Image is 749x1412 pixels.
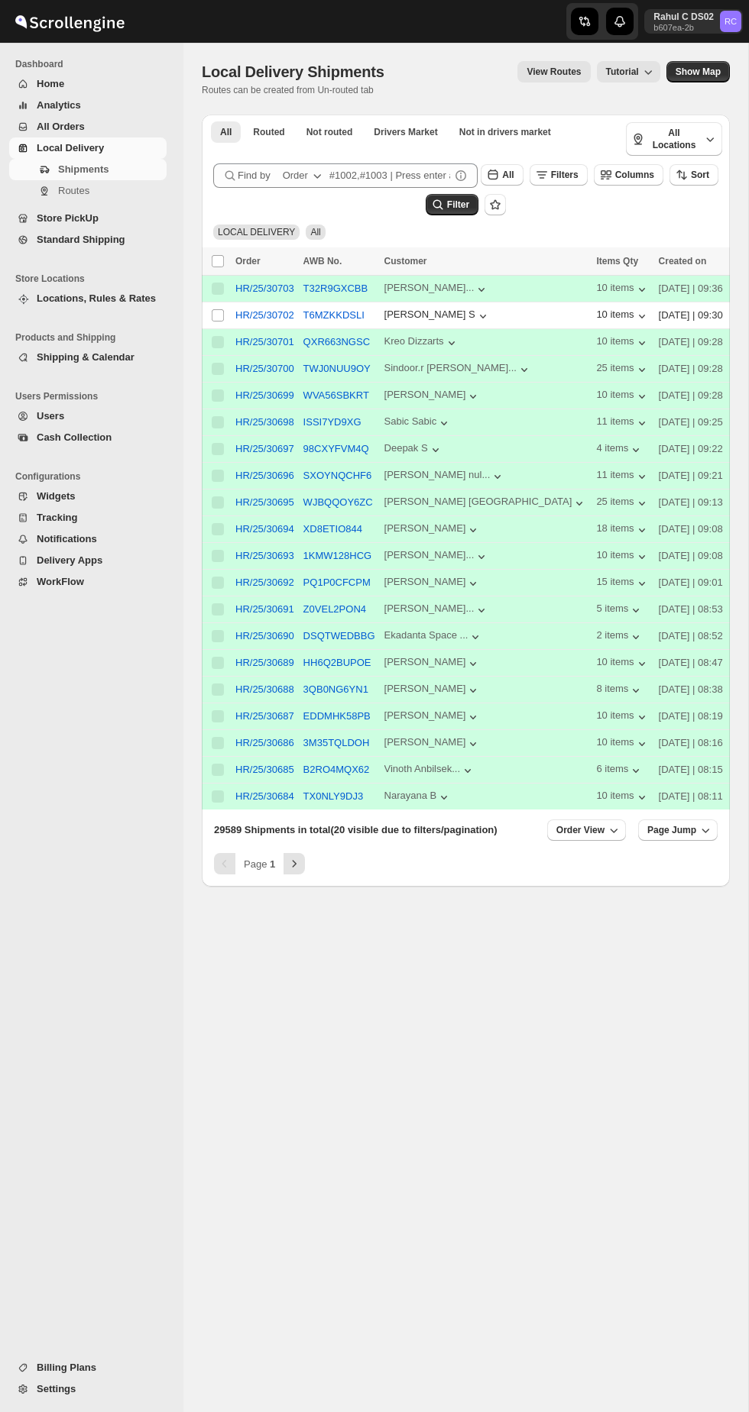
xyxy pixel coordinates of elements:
[303,363,371,374] button: TWJ0NUU9OY
[596,335,649,351] div: 10 items
[596,763,644,778] div: 6 items
[384,763,476,778] button: Vinoth Anbilsek...
[596,362,649,377] button: 25 items
[384,496,588,511] button: [PERSON_NAME] [GEOGRAPHIC_DATA]
[638,819,718,841] button: Page Jump
[517,61,590,82] button: view route
[37,292,156,304] span: Locations, Rules & Rates
[647,127,701,151] span: All Locations
[211,121,241,143] button: All
[235,443,294,454] button: HR/25/30697
[596,629,644,645] div: 2 items
[384,442,443,457] div: Deepak S
[596,442,644,457] div: 4 items
[384,282,490,297] button: [PERSON_NAME]...
[235,336,294,347] button: HR/25/30701
[303,764,370,775] button: B2RO4MQX62
[303,256,342,267] span: AWB No.
[297,121,362,143] button: Unrouted
[384,736,481,751] button: [PERSON_NAME]
[384,683,481,698] button: [PERSON_NAME]
[235,603,294,615] button: HR/25/30691
[596,603,644,618] button: 5 items
[9,1357,167,1378] button: Billing Plans
[202,84,391,96] p: Routes can be created from Un-routed tab
[384,549,490,564] button: [PERSON_NAME]...
[9,550,167,571] button: Delivery Apps
[235,790,294,802] div: HR/25/30684
[596,549,649,564] div: 10 items
[9,347,167,368] button: Shipping & Calendar
[283,168,308,183] div: Order
[481,164,523,186] button: All
[384,656,481,671] div: [PERSON_NAME]
[15,390,173,402] span: Users Permissions
[659,468,723,483] div: [DATE] | 09:21
[235,389,294,401] button: HR/25/30699
[384,362,517,373] div: Sindoor.r [PERSON_NAME]...
[659,655,723,670] div: [DATE] | 08:47
[596,656,649,671] button: 10 items
[303,790,364,802] button: TX0NLY9DJ3
[720,11,741,32] span: Rahul C DS02
[303,577,371,588] button: PQ1P0CFCPM
[384,790,452,805] div: Narayana B
[235,363,294,374] button: HR/25/30700
[303,416,362,428] button: ISSI7YD9XG
[235,496,294,508] div: HR/25/30695
[9,486,167,507] button: Widgets
[303,283,368,294] button: T32R9GXCBB
[551,170,579,180] span: Filters
[235,577,294,588] button: HR/25/30692
[644,9,743,34] button: User menu
[37,142,104,153] span: Local Delivery
[596,415,649,431] div: 11 items
[384,629,484,645] button: Ekadanta Space ...
[235,737,294,748] button: HR/25/30686
[596,736,649,751] button: 10 items
[596,522,649,538] button: 18 items
[659,256,707,267] span: Created on
[725,17,737,26] text: RC
[384,415,452,431] button: Sabic Sabic
[653,23,714,32] p: b607ea-2b
[15,470,173,483] span: Configurations
[659,575,723,590] div: [DATE] | 09:01
[659,388,723,403] div: [DATE] | 09:28
[384,389,481,404] div: [PERSON_NAME]
[303,630,375,641] button: DSQTWEDBBG
[556,824,605,836] span: Order View
[596,282,649,297] button: 10 items
[426,194,478,215] button: Filter
[303,389,369,401] button: WVA56SBKRT
[9,95,167,116] button: Analytics
[615,170,654,180] span: Columns
[659,441,723,457] div: [DATE] | 09:22
[303,309,365,321] button: T6MZKKDSLI
[384,335,459,351] button: Kreo Dizzarts
[235,683,294,695] button: HR/25/30688
[270,858,275,870] b: 1
[15,58,173,70] span: Dashboard
[365,121,446,143] button: Claimable
[659,735,723,751] div: [DATE] | 08:16
[303,523,362,535] button: XD8ETIO844
[235,523,294,535] button: HR/25/30694
[9,159,167,180] button: Shipments
[303,710,371,722] button: EDDMHK58PB
[9,571,167,593] button: WorkFlow
[596,256,638,267] span: Items Qty
[235,550,294,561] button: HR/25/30693
[659,628,723,644] div: [DATE] | 08:52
